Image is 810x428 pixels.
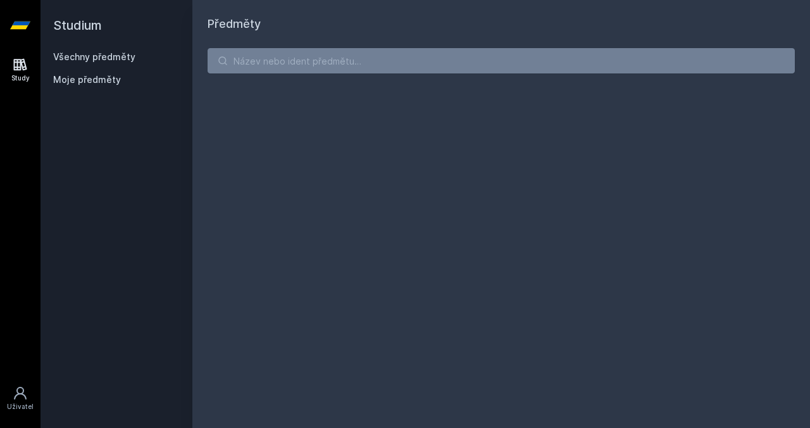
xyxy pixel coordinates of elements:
h1: Předměty [208,15,795,33]
a: Všechny předměty [53,51,135,62]
div: Study [11,73,30,83]
input: Název nebo ident předmětu… [208,48,795,73]
div: Uživatel [7,402,34,412]
a: Uživatel [3,379,38,418]
a: Study [3,51,38,89]
span: Moje předměty [53,73,121,86]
